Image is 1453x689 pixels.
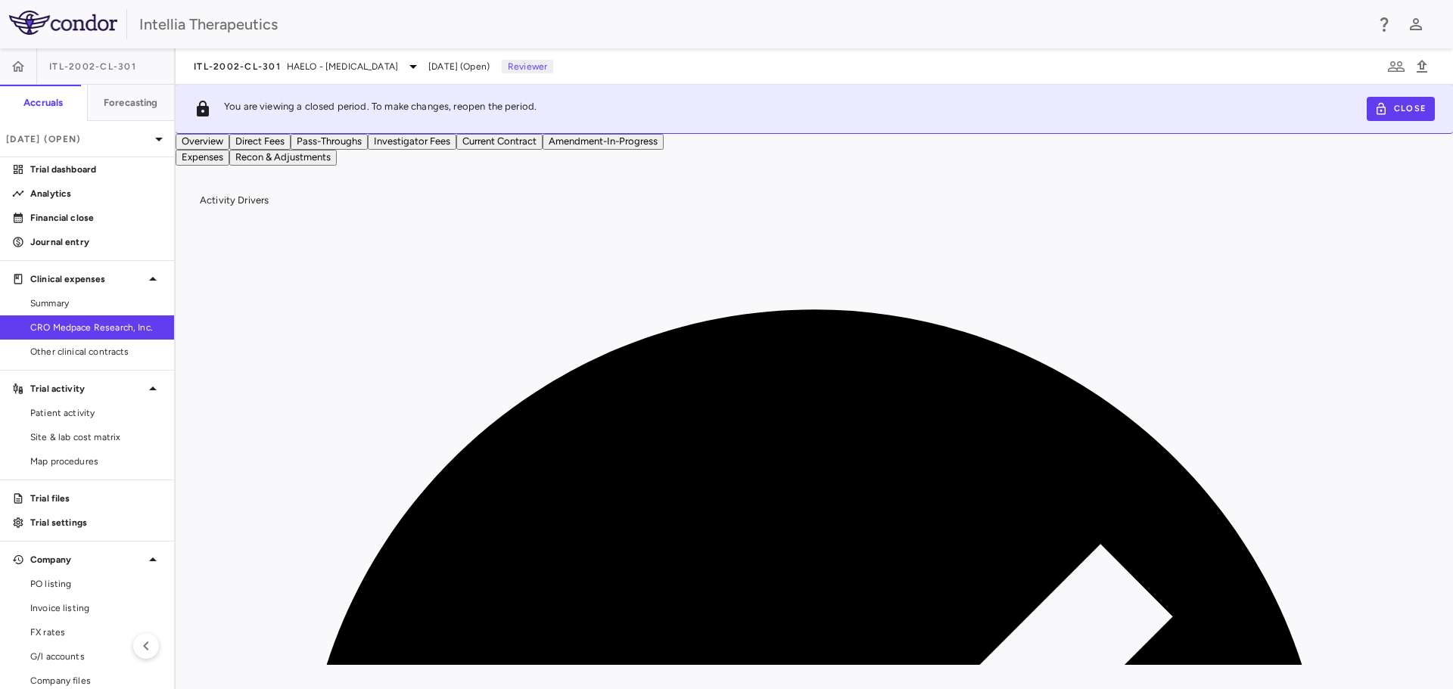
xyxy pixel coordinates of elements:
[30,187,162,200] p: Analytics
[30,235,162,249] p: Journal entry
[30,430,162,444] span: Site & lab cost matrix
[428,60,490,73] span: [DATE] (Open)
[49,61,136,73] span: ITL-2002-CL-301
[291,134,368,150] button: Pass-Throughs
[194,61,281,73] span: ITL-2002-CL-301
[30,516,162,529] p: Trial settings
[200,194,269,206] span: Activity Drivers
[543,134,664,150] button: Amendment-In-Progress
[6,132,150,146] p: [DATE] (Open)
[229,150,337,166] button: Recon & Adjustments
[30,272,144,286] p: Clinical expenses
[30,601,162,615] span: Invoice listing
[23,96,63,110] h6: Accruals
[176,150,229,166] button: Expenses
[30,455,162,468] span: Map procedures
[30,577,162,591] span: PO listing
[176,134,229,150] button: Overview
[30,163,162,176] p: Trial dashboard
[30,650,162,663] span: G/l accounts
[30,345,162,358] span: Other clinical contracts
[30,492,162,505] p: Trial files
[30,211,162,225] p: Financial close
[139,13,1365,36] div: Intellia Therapeutics
[456,134,543,150] button: Current Contract
[30,625,162,639] span: FX rates
[30,674,162,687] span: Company files
[30,382,144,396] p: Trial activity
[9,11,117,35] img: logo-full-SnFGN8VE.png
[224,100,537,118] p: You are viewing a closed period. To make changes, reopen the period.
[104,96,158,110] h6: Forecasting
[30,553,144,566] p: Company
[1367,97,1435,121] button: Close
[229,134,291,150] button: Direct Fees
[30,406,162,420] span: Patient activity
[30,321,162,334] span: CRO Medpace Research, Inc.
[287,60,398,73] span: HAELO - [MEDICAL_DATA]
[368,134,456,150] button: Investigator Fees
[30,296,162,310] span: Summary
[502,60,553,73] p: Reviewer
